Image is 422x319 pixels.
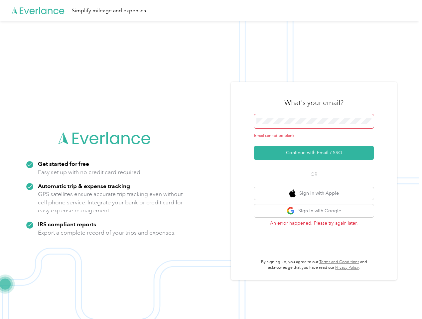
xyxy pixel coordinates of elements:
[302,171,326,178] span: OR
[335,265,359,270] a: Privacy Policy
[254,259,374,271] p: By signing up, you agree to our and acknowledge that you have read our .
[38,168,140,176] p: Easy set up with no credit card required
[254,146,374,160] button: Continue with Email / SSO
[254,204,374,217] button: google logoSign in with Google
[254,220,374,227] p: An error happened. Please try again later.
[38,221,96,228] strong: IRS compliant reports
[254,187,374,200] button: apple logoSign in with Apple
[289,189,296,198] img: apple logo
[287,207,295,215] img: google logo
[72,7,146,15] div: Simplify mileage and expenses
[38,160,89,167] strong: Get started for free
[38,182,130,189] strong: Automatic trip & expense tracking
[319,260,359,265] a: Terms and Conditions
[254,133,374,139] div: Email cannot be blank
[38,190,183,215] p: GPS satellites ensure accurate trip tracking even without cell phone service. Integrate your bank...
[38,229,176,237] p: Export a complete record of your trips and expenses.
[284,98,344,107] h3: What's your email?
